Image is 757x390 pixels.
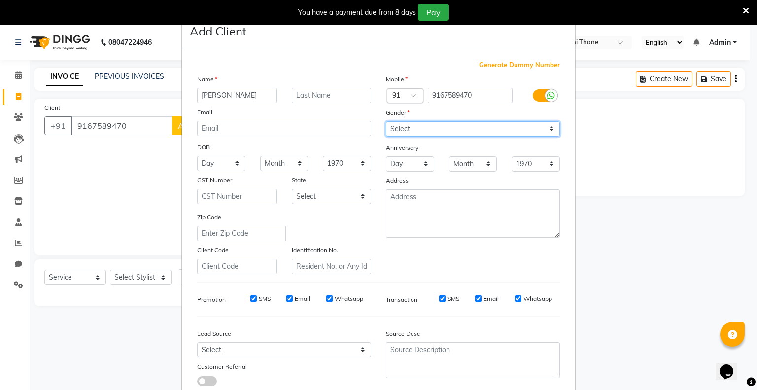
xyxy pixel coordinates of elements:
label: Address [386,177,409,185]
input: Resident No. or Any Id [292,259,372,274]
label: Lead Source [197,329,231,338]
label: Identification No. [292,246,338,255]
label: Gender [386,108,410,117]
label: SMS [259,294,271,303]
div: You have a payment due from 8 days [298,7,416,18]
input: Email [197,121,371,136]
input: Client Code [197,259,277,274]
label: State [292,176,306,185]
input: Mobile [428,88,513,103]
label: Promotion [197,295,226,304]
label: SMS [447,294,459,303]
label: Customer Referral [197,362,247,371]
label: Email [295,294,310,303]
label: Whatsapp [523,294,552,303]
label: Transaction [386,295,417,304]
label: Client Code [197,246,229,255]
label: Email [483,294,499,303]
input: Last Name [292,88,372,103]
label: Whatsapp [335,294,363,303]
label: Zip Code [197,213,221,222]
input: First Name [197,88,277,103]
label: DOB [197,143,210,152]
label: Email [197,108,212,117]
input: Enter Zip Code [197,226,286,241]
label: Name [197,75,217,84]
span: Generate Dummy Number [479,60,560,70]
label: Anniversary [386,143,418,152]
label: Source Desc [386,329,420,338]
input: GST Number [197,189,277,204]
h4: Add Client [190,22,246,40]
label: Mobile [386,75,408,84]
button: Pay [418,4,449,21]
iframe: chat widget [716,351,747,380]
label: GST Number [197,176,232,185]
